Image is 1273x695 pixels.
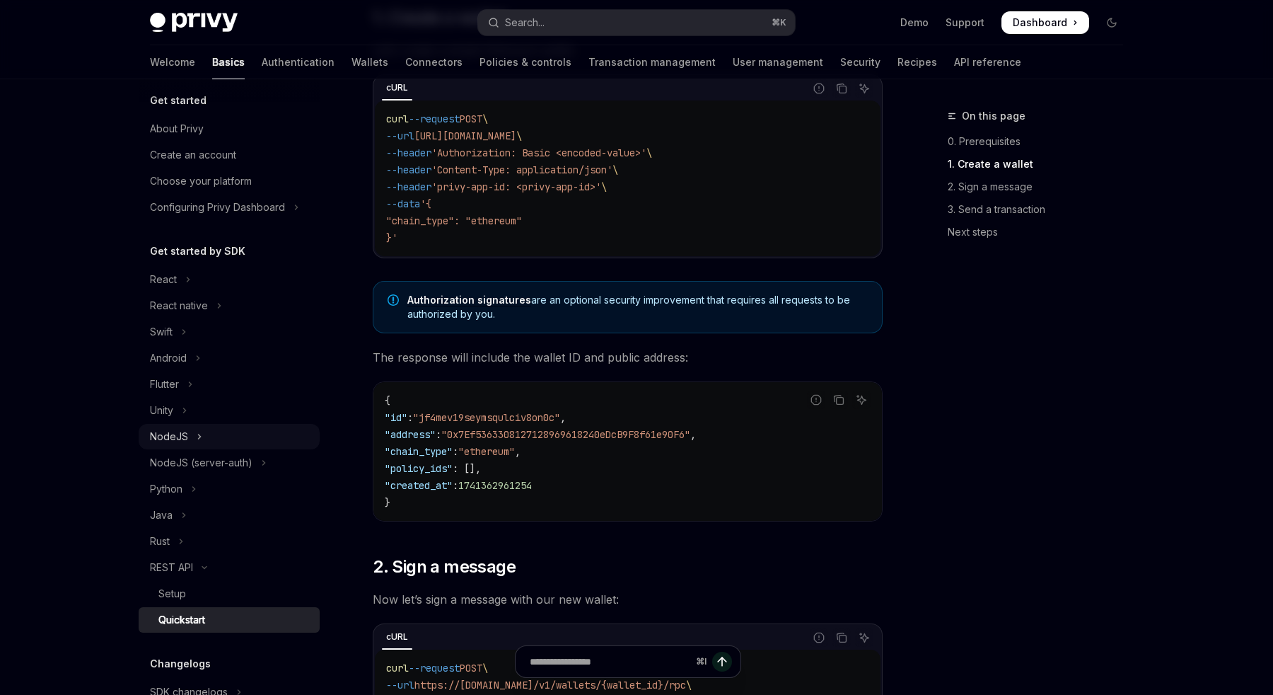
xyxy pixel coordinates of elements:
[139,424,320,449] button: Toggle NodeJS section
[373,347,883,367] span: The response will include the wallet ID and public address:
[150,350,187,367] div: Android
[897,45,937,79] a: Recipes
[560,411,566,424] span: ,
[150,481,182,498] div: Python
[150,533,170,550] div: Rust
[414,130,516,142] span: [URL][DOMAIN_NAME]
[386,113,409,125] span: curl
[150,120,204,137] div: About Privy
[150,13,238,33] img: dark logo
[150,402,173,419] div: Unity
[441,428,690,441] span: "0x7Ef5363308127128969618240eDcB9F8f61e90F6"
[139,116,320,142] a: About Privy
[954,45,1021,79] a: API reference
[431,180,601,193] span: 'privy-app-id: <privy-app-id>'
[948,153,1134,176] a: 1. Create a wallet
[139,450,320,476] button: Toggle NodeJS (server-auth) section
[385,411,407,424] span: "id"
[139,607,320,633] a: Quickstart
[453,479,458,492] span: :
[139,476,320,502] button: Toggle Python section
[139,502,320,528] button: Toggle Java section
[150,507,173,524] div: Java
[1100,11,1123,34] button: Toggle dark mode
[407,293,868,321] span: are an optional security improvement that requires all requests to be authorized by you.
[458,479,532,492] span: 1741362961254
[262,45,335,79] a: Authentication
[139,529,320,554] button: Toggle Rust section
[852,391,871,409] button: Ask AI
[386,231,397,244] span: }'
[453,445,458,458] span: :
[1013,16,1067,30] span: Dashboard
[150,655,211,672] h5: Changelogs
[458,445,515,458] span: "ethereum"
[386,163,431,176] span: --header
[373,590,883,609] span: Now let’s sign a message with our new wallet:
[478,10,795,35] button: Open search
[832,79,851,98] button: Copy the contents from the code block
[150,454,252,471] div: NodeJS (server-auth)
[150,376,179,393] div: Flutter
[150,45,195,79] a: Welcome
[139,398,320,423] button: Toggle Unity section
[150,271,177,288] div: React
[385,394,390,407] span: {
[385,428,436,441] span: "address"
[150,199,285,216] div: Configuring Privy Dashboard
[690,428,696,441] span: ,
[139,293,320,318] button: Toggle React native section
[830,391,848,409] button: Copy the contents from the code block
[855,628,873,647] button: Ask AI
[139,195,320,220] button: Toggle Configuring Privy Dashboard section
[385,462,453,475] span: "policy_ids"
[158,585,186,602] div: Setup
[212,45,245,79] a: Basics
[1001,11,1089,34] a: Dashboard
[460,113,482,125] span: POST
[530,646,690,677] input: Ask a question...
[150,147,236,163] div: Create an account
[948,176,1134,198] a: 2. Sign a message
[948,221,1134,243] a: Next steps
[772,17,786,28] span: ⌘ K
[431,163,612,176] span: 'Content-Type: application/json'
[413,411,560,424] span: "jf4mev19seymsqulciv8on0c"
[385,496,390,509] span: }
[948,198,1134,221] a: 3. Send a transaction
[139,267,320,292] button: Toggle React section
[516,130,522,142] span: \
[139,555,320,580] button: Toggle REST API section
[386,147,431,159] span: --header
[420,197,431,210] span: '{
[946,16,984,30] a: Support
[150,428,188,445] div: NodeJS
[405,45,463,79] a: Connectors
[505,14,545,31] div: Search...
[139,142,320,168] a: Create an account
[385,479,453,492] span: "created_at"
[139,319,320,345] button: Toggle Swift section
[407,294,531,306] a: Authorization signatures
[588,45,716,79] a: Transaction management
[431,147,646,159] span: 'Authorization: Basic <encoded-value>'
[150,243,245,260] h5: Get started by SDK
[351,45,388,79] a: Wallets
[733,45,823,79] a: User management
[386,214,522,227] span: "chain_type": "ethereum"
[139,581,320,607] a: Setup
[407,411,413,424] span: :
[482,113,488,125] span: \
[515,445,521,458] span: ,
[158,611,205,628] div: Quickstart
[150,323,173,340] div: Swift
[386,180,431,193] span: --header
[840,45,880,79] a: Security
[150,559,193,576] div: REST API
[382,628,412,645] div: cURL
[436,428,441,441] span: :
[373,556,516,578] span: 2. Sign a message
[386,197,420,210] span: --data
[612,163,618,176] span: \
[601,180,607,193] span: \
